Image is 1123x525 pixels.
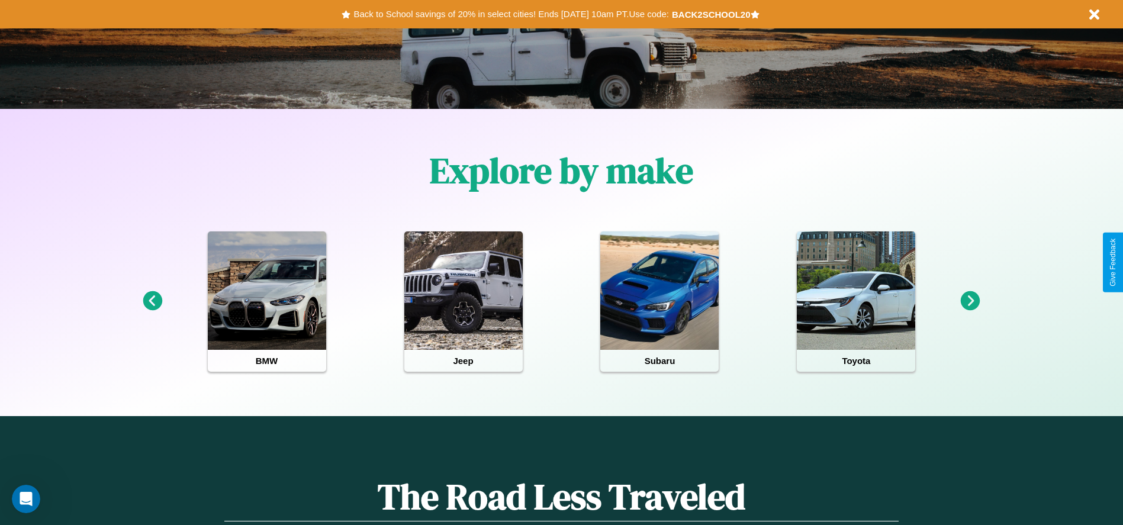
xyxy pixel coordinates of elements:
[12,485,40,513] iframe: Intercom live chat
[797,350,915,372] h4: Toyota
[600,350,719,372] h4: Subaru
[672,9,751,20] b: BACK2SCHOOL20
[404,350,523,372] h4: Jeep
[350,6,671,22] button: Back to School savings of 20% in select cities! Ends [DATE] 10am PT.Use code:
[1109,239,1117,286] div: Give Feedback
[224,472,898,521] h1: The Road Less Traveled
[208,350,326,372] h4: BMW
[430,146,693,195] h1: Explore by make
